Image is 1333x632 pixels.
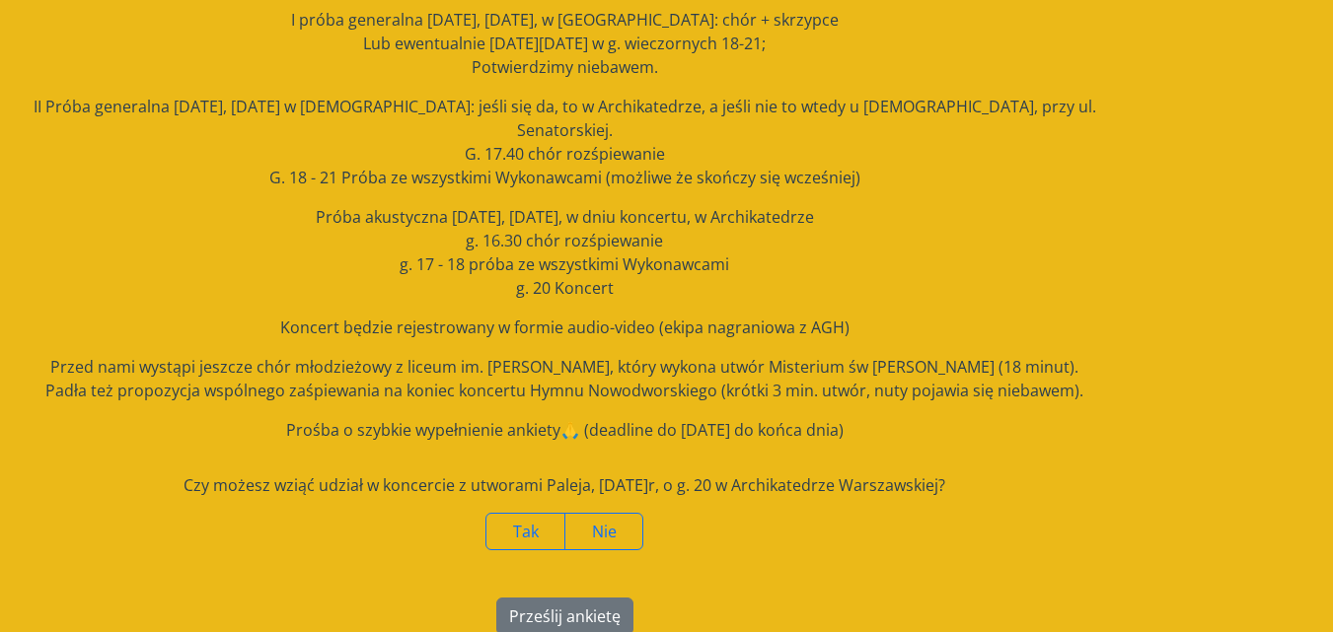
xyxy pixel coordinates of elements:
p: Próba akustyczna [DATE], [DATE], w dniu koncertu, w Archikatedrze g. 16.30 chór rozśpiewanie g. 1... [5,205,1124,300]
div: Czy możesz wziąć udział w koncercie z utworami Paleja, [DATE]r, o g. 20 w Archikatedrze Warszawsk... [5,473,1124,497]
p: II Próba generalna [DATE], [DATE] w [DEMOGRAPHIC_DATA]: jeśli się da, to w Archikatedrze, a jeśli... [5,95,1124,189]
p: Przed nami wystąpi jeszcze chór młodzieżowy z liceum im. [PERSON_NAME], który wykona utwór Mister... [5,355,1124,402]
p: Koncert będzie rejestrowany w formie audio-video (ekipa nagraniowa z AGH) [5,316,1124,339]
span: Tak [513,521,539,542]
p: Prośba o szybkie wypełnienie ankiety🙏 (deadline do [DATE] do końca dnia) [5,418,1124,442]
span: Nie [592,521,617,542]
p: I próba generalna [DATE], [DATE], w [GEOGRAPHIC_DATA]: chór + skrzypce Lub ewentualnie [DATE][DAT... [5,8,1124,79]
